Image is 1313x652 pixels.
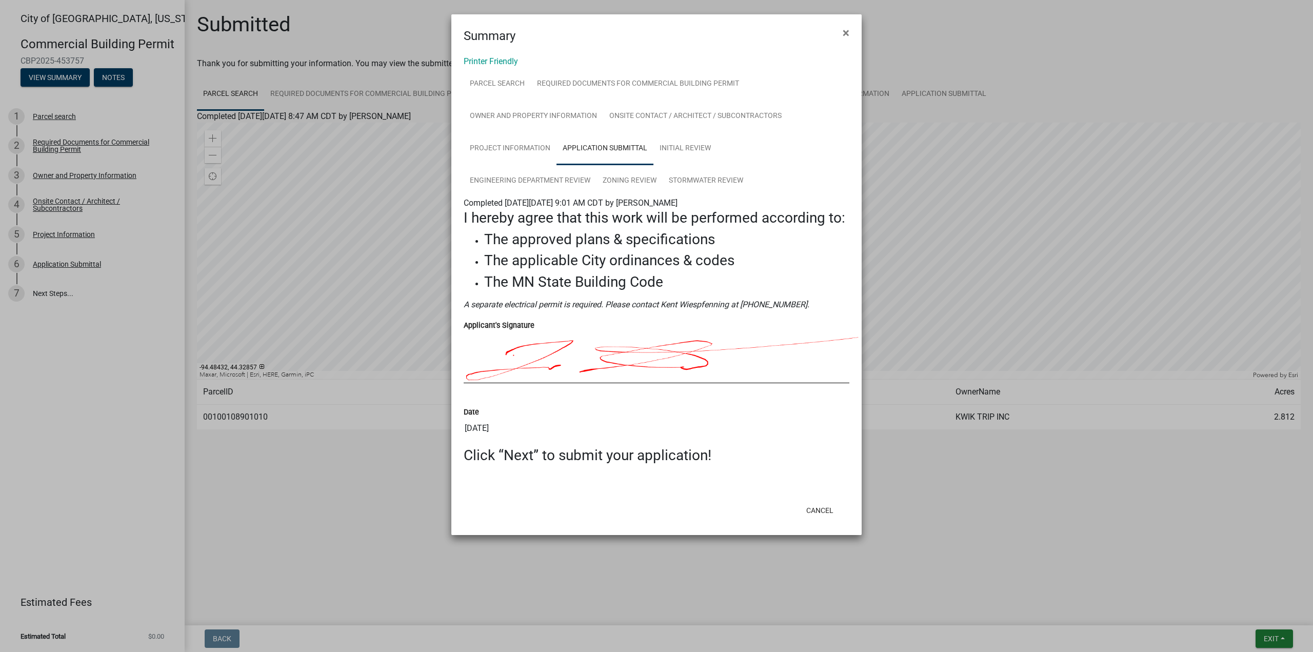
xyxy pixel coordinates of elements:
h4: Summary [464,27,515,45]
button: Close [834,18,858,47]
span: × [843,26,849,40]
h3: The applicable City ordinances & codes [484,252,849,269]
img: wFXiuoolw44swAAAABJRU5ErkJggg== [464,331,1225,383]
a: Project Information [464,132,556,165]
a: Owner and Property Information [464,100,603,133]
i: A separate electrical permit is required. Please contact Kent Wiespfenning at [PHONE_NUMBER]. [464,300,809,309]
label: Date [464,409,479,416]
a: Required Documents for Commercial Building Permit [531,68,745,101]
label: Applicant's Signature [464,322,534,329]
a: Zoning Review [596,165,663,197]
a: Parcel search [464,68,531,101]
a: Printer Friendly [464,56,518,66]
a: Application Submittal [556,132,653,165]
button: Cancel [798,501,842,520]
h3: The approved plans & specifications [484,231,849,248]
a: Engineering Department Review [464,165,596,197]
h3: The MN State Building Code [484,273,849,291]
span: Completed [DATE][DATE] 9:01 AM CDT by [PERSON_NAME] [464,198,678,208]
a: Initial Review [653,132,717,165]
h3: I hereby agree that this work will be performed according to: [464,209,849,227]
h3: Click “Next” to submit your application! [464,447,849,464]
a: Stormwater Review [663,165,749,197]
a: Onsite Contact / Architect / Subcontractors [603,100,788,133]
